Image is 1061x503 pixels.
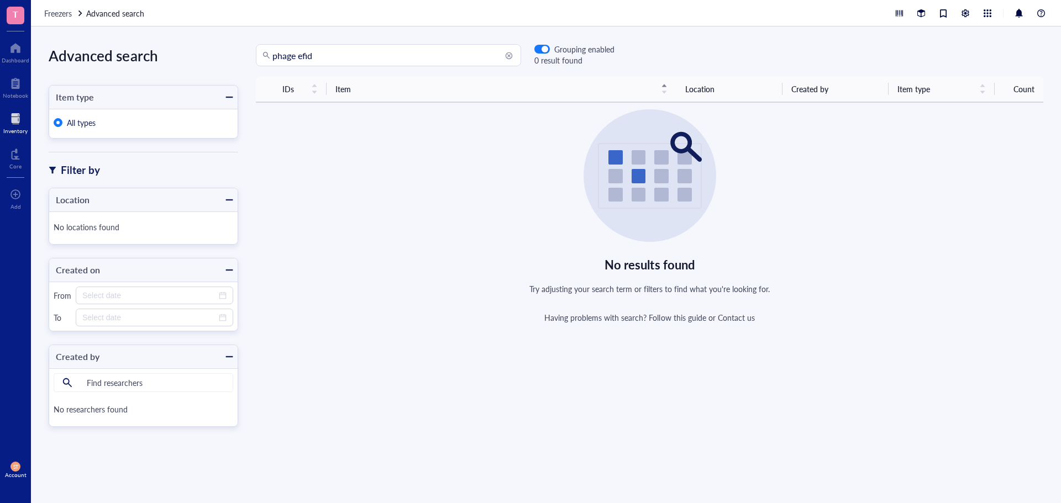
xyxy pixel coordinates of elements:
div: Notebook [3,92,28,99]
a: Freezers [44,7,84,19]
a: Advanced search [86,7,146,19]
th: Location [676,76,782,102]
span: Item type [897,83,973,95]
span: Item [335,83,654,95]
div: Account [5,472,27,478]
div: Item type [49,89,94,105]
a: Dashboard [2,39,29,63]
input: Select date [82,311,217,324]
div: Created by [49,349,99,364]
span: Freezers [44,8,72,19]
a: Follow this guide [649,312,706,323]
div: Advanced search [49,44,238,67]
a: Core [9,145,22,170]
img: Empty state [584,109,716,242]
a: Notebook [3,75,28,99]
div: Try adjusting your search term or filters to find what you're looking for. [529,283,770,295]
div: Created on [49,262,100,278]
th: Count [995,76,1043,102]
th: Item type [889,76,995,102]
th: IDs [274,76,327,102]
a: Contact us [718,312,755,323]
span: ST [13,464,18,470]
div: Filter by [61,162,100,178]
span: IDs [282,83,304,95]
div: No researchers found [54,399,233,422]
div: Grouping enabled [554,44,614,54]
div: No results found [605,255,695,274]
div: Dashboard [2,57,29,63]
div: Having problems with search? or [544,313,755,322]
input: Select date [82,289,217,301]
div: From [54,290,71,300]
th: Created by [782,76,889,102]
th: Item [327,76,676,102]
div: Inventory [3,128,28,134]
a: Inventory [3,110,28,134]
div: Location [49,192,90,208]
div: Add [10,203,21,210]
span: T [13,7,18,21]
span: All types [67,117,96,128]
div: No locations found [54,216,233,240]
div: To [54,313,71,322]
div: Core [9,163,22,170]
div: 0 result found [534,54,614,66]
